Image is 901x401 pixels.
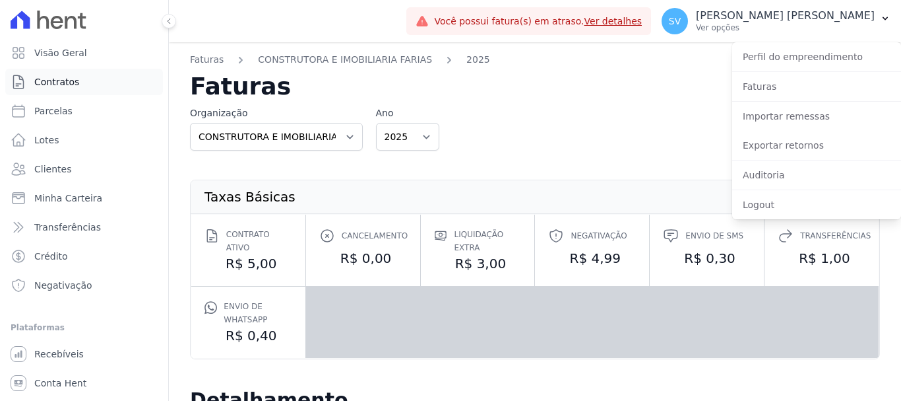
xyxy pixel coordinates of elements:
[34,192,102,205] span: Minha Carteira
[732,163,901,187] a: Auditoria
[190,106,363,120] label: Organização
[5,370,163,396] a: Conta Hent
[732,104,901,128] a: Importar remessas
[34,133,59,147] span: Lotes
[34,250,68,263] span: Crédito
[5,341,163,367] a: Recebíveis
[5,127,163,153] a: Lotes
[571,229,627,242] span: Negativação
[778,249,865,268] dd: R$ 1,00
[800,229,871,242] span: Transferências
[34,377,86,390] span: Conta Hent
[319,249,407,268] dd: R$ 0,00
[669,17,681,26] span: SV
[5,40,163,66] a: Visão Geral
[34,46,87,59] span: Visão Geral
[226,228,292,254] span: Contrato ativo
[732,193,901,217] a: Logout
[5,69,163,95] a: Contratos
[204,326,292,345] dd: R$ 0,40
[342,229,408,242] span: Cancelamento
[454,228,521,254] span: Liquidação extra
[5,243,163,270] a: Crédito
[732,133,901,157] a: Exportar retornos
[5,98,163,124] a: Parcelas
[732,45,901,69] a: Perfil do empreendimento
[34,221,101,234] span: Transferências
[696,9,875,22] p: [PERSON_NAME] [PERSON_NAME]
[34,75,79,89] span: Contratos
[584,16,642,26] a: Ver detalhes
[5,156,163,182] a: Clientes
[5,214,163,240] a: Transferências
[204,191,296,203] th: Taxas Básicas
[34,163,71,176] span: Clientes
[5,272,163,299] a: Negativação
[190,75,880,98] h2: Faturas
[34,347,84,361] span: Recebíveis
[34,279,92,292] span: Negativação
[258,53,432,67] a: CONSTRUTORA E IMOBILIARIA FARIAS
[376,106,439,120] label: Ano
[696,22,875,33] p: Ver opções
[224,300,292,326] span: Envio de Whatsapp
[190,53,880,75] nav: Breadcrumb
[204,254,292,273] dd: R$ 5,00
[190,53,224,67] a: Faturas
[685,229,743,242] span: Envio de SMS
[466,53,490,67] a: 2025
[5,185,163,211] a: Minha Carteira
[548,249,636,268] dd: R$ 4,99
[663,249,751,268] dd: R$ 0,30
[434,254,522,273] dd: R$ 3,00
[434,15,642,28] span: Você possui fatura(s) em atraso.
[11,320,158,336] div: Plataformas
[732,75,901,98] a: Faturas
[651,3,901,40] button: SV [PERSON_NAME] [PERSON_NAME] Ver opções
[34,104,73,118] span: Parcelas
